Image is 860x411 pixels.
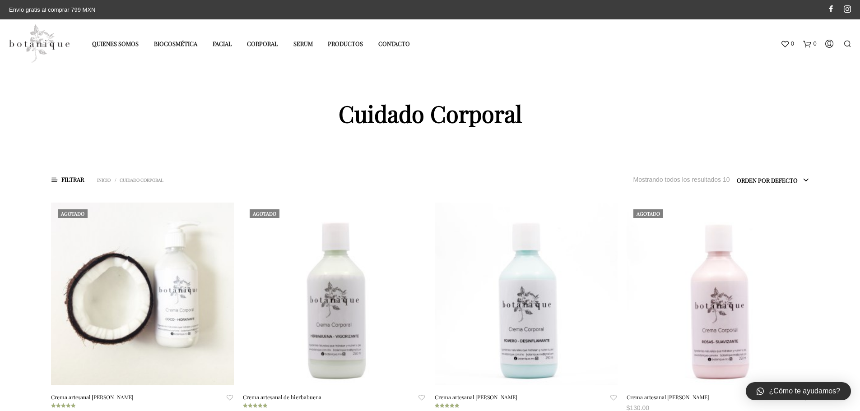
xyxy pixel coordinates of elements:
img: Productos elaborados con ingredientes naturales [9,24,70,63]
a: Crema artesanal [PERSON_NAME] [435,393,517,401]
span: Filtrar [51,174,88,185]
a: 0 [781,36,794,51]
span: 0 [791,36,794,51]
div: Agotado [633,209,663,218]
div: Agotado [250,209,279,218]
a: Crema artesanal [PERSON_NAME] [627,393,709,401]
nav: Cuidado Corporal [97,175,349,185]
a: Facial [206,36,239,51]
span: 0 [814,36,817,51]
span: / [115,177,120,183]
a: Contacto [372,36,417,51]
p: Mostrando todos los resultados 10 [633,174,730,185]
h1: Cuidado Corporal [51,102,809,125]
div: Valorado en 5.00 de 5 [51,403,76,408]
a: Crema artesanal de hierbabuena [243,393,321,401]
a: Inicio [97,177,114,183]
span: ¿Cómo te ayudamos? [769,386,840,397]
a: Serum [287,36,320,51]
a: Quienes somos [85,36,145,51]
div: Valorado en 5.00 de 5 [243,403,268,408]
a: 0 [803,36,817,51]
a: Crema artesanal [PERSON_NAME] [51,393,134,401]
a: ¿Cómo te ayudamos? [746,382,851,400]
a: Corporal [240,36,285,51]
div: Valorado en 5.00 de 5 [435,403,460,408]
span: Orden por defecto [737,174,809,187]
a: Biocosmética [147,36,204,51]
a: Productos [321,36,370,51]
div: Agotado [58,209,88,218]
